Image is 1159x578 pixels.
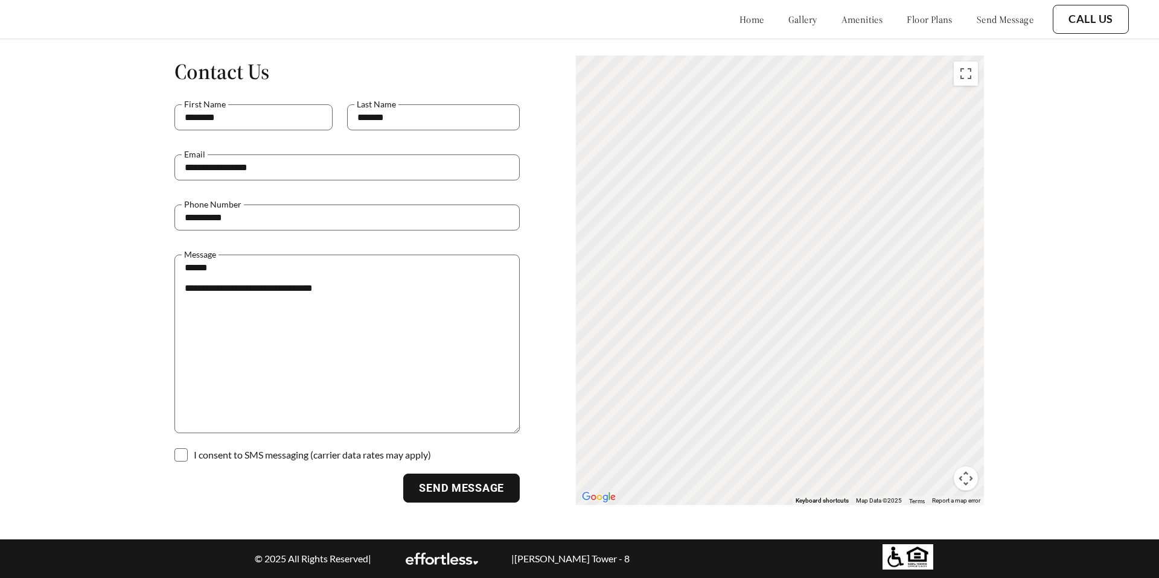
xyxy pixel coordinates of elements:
button: Map camera controls [954,466,978,491]
img: Google [579,489,619,505]
p: | [PERSON_NAME] Tower - 8 [506,553,634,564]
button: Send Message [403,474,520,503]
a: floor plans [907,13,953,25]
a: amenities [841,13,883,25]
img: EA Logo [406,553,478,565]
button: Call Us [1053,5,1129,34]
a: home [739,13,764,25]
p: © 2025 All Rights Reserved | [249,553,377,564]
a: Open this area in Google Maps (opens a new window) [579,489,619,505]
a: Call Us [1068,13,1113,26]
span: Map Data ©2025 [856,497,902,504]
a: Report a map error [932,497,980,504]
img: Equal housing logo [883,544,933,570]
a: send message [977,13,1033,25]
button: Keyboard shortcuts [796,497,849,505]
a: Terms (opens in new tab) [909,497,925,504]
h1: Contact Us [174,58,520,85]
a: gallery [788,13,817,25]
button: Toggle fullscreen view [954,62,978,86]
